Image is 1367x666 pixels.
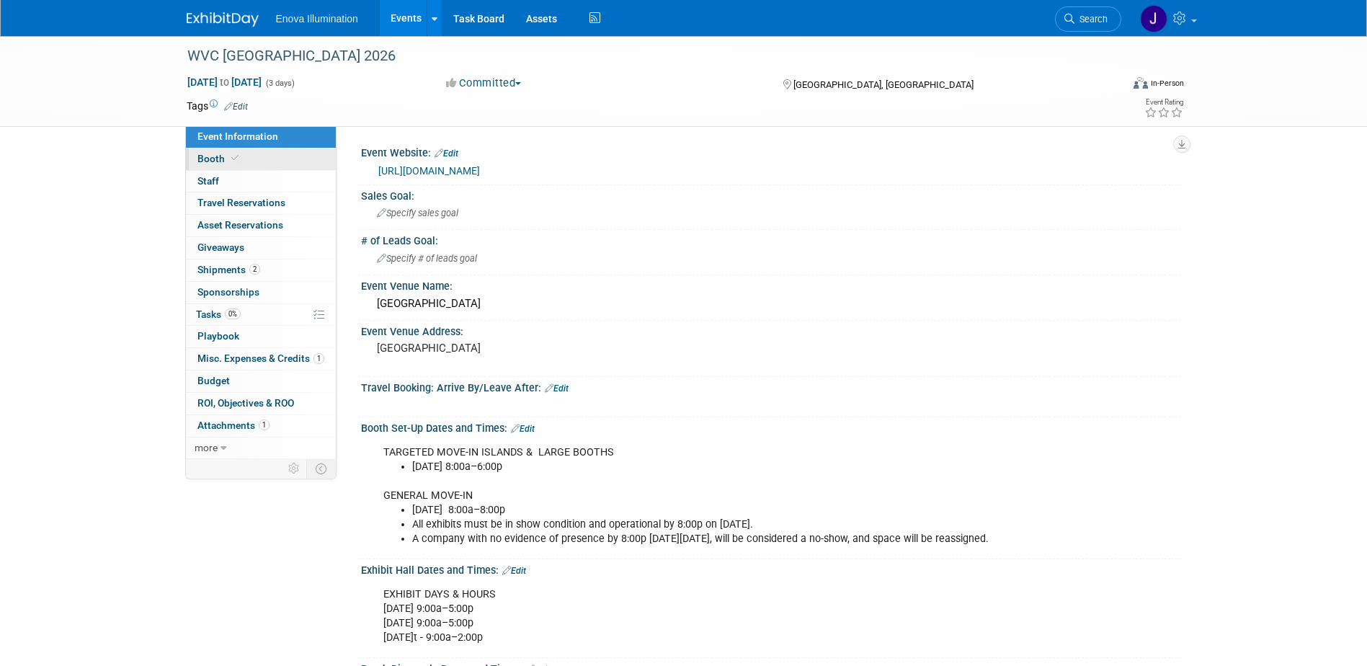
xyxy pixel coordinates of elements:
a: Edit [545,383,569,394]
div: TARGETED MOVE-IN ISLANDS & LARGE BOOTHS GENERAL MOVE-IN [373,438,1023,554]
a: ROI, Objectives & ROO [186,393,336,414]
span: Giveaways [197,241,244,253]
pre: [GEOGRAPHIC_DATA] [377,342,687,355]
img: ExhibitDay [187,12,259,27]
a: Edit [502,566,526,576]
td: Tags [187,99,248,113]
span: Misc. Expenses & Credits [197,352,324,364]
a: Edit [224,102,248,112]
span: (3 days) [264,79,295,88]
li: [DATE] 8:00a–6:00p [412,460,1014,474]
div: Sales Goal: [361,185,1181,203]
a: Staff [186,171,336,192]
span: Budget [197,375,230,386]
i: Booth reservation complete [231,154,239,162]
span: Travel Reservations [197,197,285,208]
a: Sponsorships [186,282,336,303]
div: Event Venue Address: [361,321,1181,339]
a: more [186,438,336,459]
a: Giveaways [186,237,336,259]
div: Exhibit Hall Dates and Times: [361,559,1181,578]
div: Event Website: [361,142,1181,161]
button: Committed [441,76,527,91]
span: Tasks [196,308,241,320]
a: [URL][DOMAIN_NAME] [378,165,480,177]
li: A company with no evidence of presence by 8:00p [DATE][DATE], will be considered a no-show, and s... [412,532,1014,546]
span: 1 [259,419,270,430]
span: Playbook [197,330,239,342]
span: Sponsorships [197,286,259,298]
span: Enova Illumination [276,13,358,25]
div: Booth Set-Up Dates and Times: [361,417,1181,436]
a: Event Information [186,126,336,148]
span: Specify # of leads goal [377,253,477,264]
span: Booth [197,153,241,164]
span: [DATE] [DATE] [187,76,262,89]
span: 0% [225,308,241,319]
div: WVC [GEOGRAPHIC_DATA] 2026 [182,43,1100,69]
img: Format-Inperson.png [1134,77,1148,89]
div: Travel Booking: Arrive By/Leave After: [361,377,1181,396]
span: 1 [313,353,324,364]
a: Attachments1 [186,415,336,437]
span: Specify sales goal [377,208,458,218]
div: # of Leads Goal: [361,230,1181,248]
a: Shipments2 [186,259,336,281]
a: Asset Reservations [186,215,336,236]
span: ROI, Objectives & ROO [197,397,294,409]
a: Edit [511,424,535,434]
span: 2 [249,264,260,275]
span: Asset Reservations [197,219,283,231]
a: Tasks0% [186,304,336,326]
td: Toggle Event Tabs [306,459,336,478]
div: Event Venue Name: [361,275,1181,293]
span: Shipments [197,264,260,275]
a: Booth [186,148,336,170]
a: Search [1055,6,1121,32]
a: Misc. Expenses & Credits1 [186,348,336,370]
span: to [218,76,231,88]
span: Event Information [197,130,278,142]
div: EXHIBIT DAYS & HOURS [DATE] 9:00a–5:00p [DATE] 9:00a–5:00p [DATE]t - 9:00a–2:00p [373,580,1023,652]
div: [GEOGRAPHIC_DATA] [372,293,1170,315]
li: [DATE] 8:00a–8:00p [412,503,1014,518]
span: Search [1074,14,1108,25]
a: Edit [435,148,458,159]
td: Personalize Event Tab Strip [282,459,307,478]
div: Event Format [1036,75,1185,97]
a: Playbook [186,326,336,347]
div: Event Rating [1144,99,1183,106]
span: Attachments [197,419,270,431]
li: All exhibits must be in show condition and operational by 8:00p on [DATE]. [412,518,1014,532]
div: In-Person [1150,78,1184,89]
a: Budget [186,370,336,392]
span: more [195,442,218,453]
span: [GEOGRAPHIC_DATA], [GEOGRAPHIC_DATA] [793,79,974,90]
a: Travel Reservations [186,192,336,214]
img: Janelle Tlusty [1140,5,1167,32]
span: Staff [197,175,219,187]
